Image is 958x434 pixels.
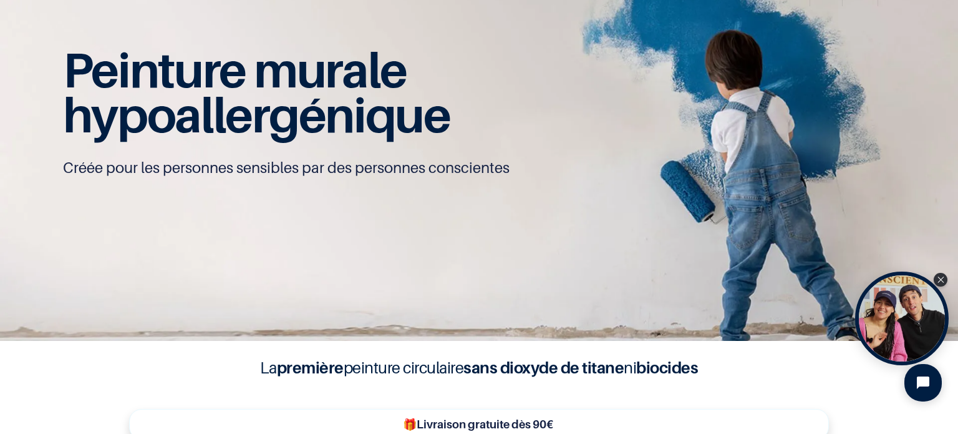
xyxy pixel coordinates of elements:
[636,358,698,377] b: biocides
[855,272,949,365] div: Open Tolstoy widget
[230,356,728,380] h4: La peinture circulaire ni
[63,158,895,178] p: Créée pour les personnes sensibles par des personnes conscientes
[934,273,947,287] div: Close Tolstoy widget
[463,358,624,377] b: sans dioxyde de titane
[63,86,450,144] span: hypoallergénique
[855,272,949,365] div: Tolstoy bubble widget
[277,358,344,377] b: première
[63,41,407,99] span: Peinture murale
[855,272,949,365] div: Open Tolstoy
[894,353,952,412] iframe: Tidio Chat
[403,418,553,431] b: 🎁Livraison gratuite dès 90€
